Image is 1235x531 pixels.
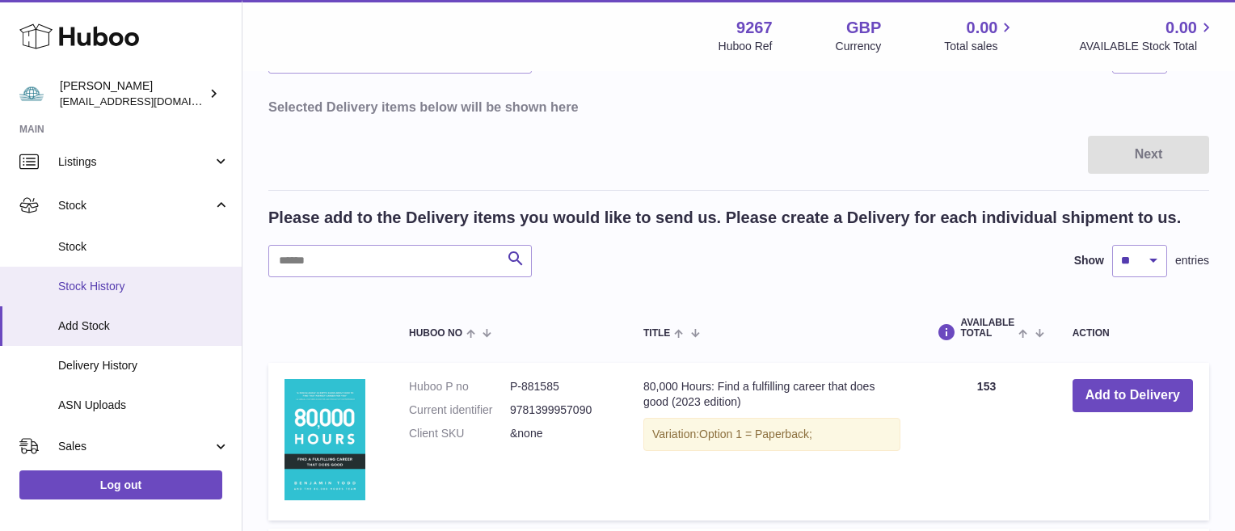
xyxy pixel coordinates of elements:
[58,439,213,454] span: Sales
[846,17,881,39] strong: GBP
[285,379,365,500] img: 80,000 Hours: Find a fulfilling career that does good (2023 edition)
[1175,253,1209,268] span: entries
[268,207,1181,229] h2: Please add to the Delivery items you would like to send us. Please create a Delivery for each ind...
[58,358,230,373] span: Delivery History
[58,398,230,413] span: ASN Uploads
[719,39,773,54] div: Huboo Ref
[58,318,230,334] span: Add Stock
[58,154,213,170] span: Listings
[967,17,998,39] span: 0.00
[60,95,238,107] span: [EMAIL_ADDRESS][DOMAIN_NAME]
[944,17,1016,54] a: 0.00 Total sales
[1079,17,1216,54] a: 0.00 AVAILABLE Stock Total
[510,426,611,441] dd: &none
[58,239,230,255] span: Stock
[268,98,1209,116] h3: Selected Delivery items below will be shown here
[60,78,205,109] div: [PERSON_NAME]
[699,428,812,440] span: Option 1 = Paperback;
[1079,39,1216,54] span: AVAILABLE Stock Total
[19,82,44,106] img: luke@impactbooks.co
[917,363,1056,520] td: 153
[19,470,222,499] a: Log out
[944,39,1016,54] span: Total sales
[58,198,213,213] span: Stock
[627,363,917,520] td: 80,000 Hours: Find a fulfilling career that does good (2023 edition)
[1074,253,1104,268] label: Show
[1165,17,1197,39] span: 0.00
[58,279,230,294] span: Stock History
[409,379,510,394] dt: Huboo P no
[643,418,900,451] div: Variation:
[510,379,611,394] dd: P-881585
[1073,379,1193,412] button: Add to Delivery
[960,318,1014,339] span: AVAILABLE Total
[1073,328,1193,339] div: Action
[836,39,882,54] div: Currency
[736,17,773,39] strong: 9267
[409,426,510,441] dt: Client SKU
[510,402,611,418] dd: 9781399957090
[409,328,462,339] span: Huboo no
[409,402,510,418] dt: Current identifier
[643,328,670,339] span: Title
